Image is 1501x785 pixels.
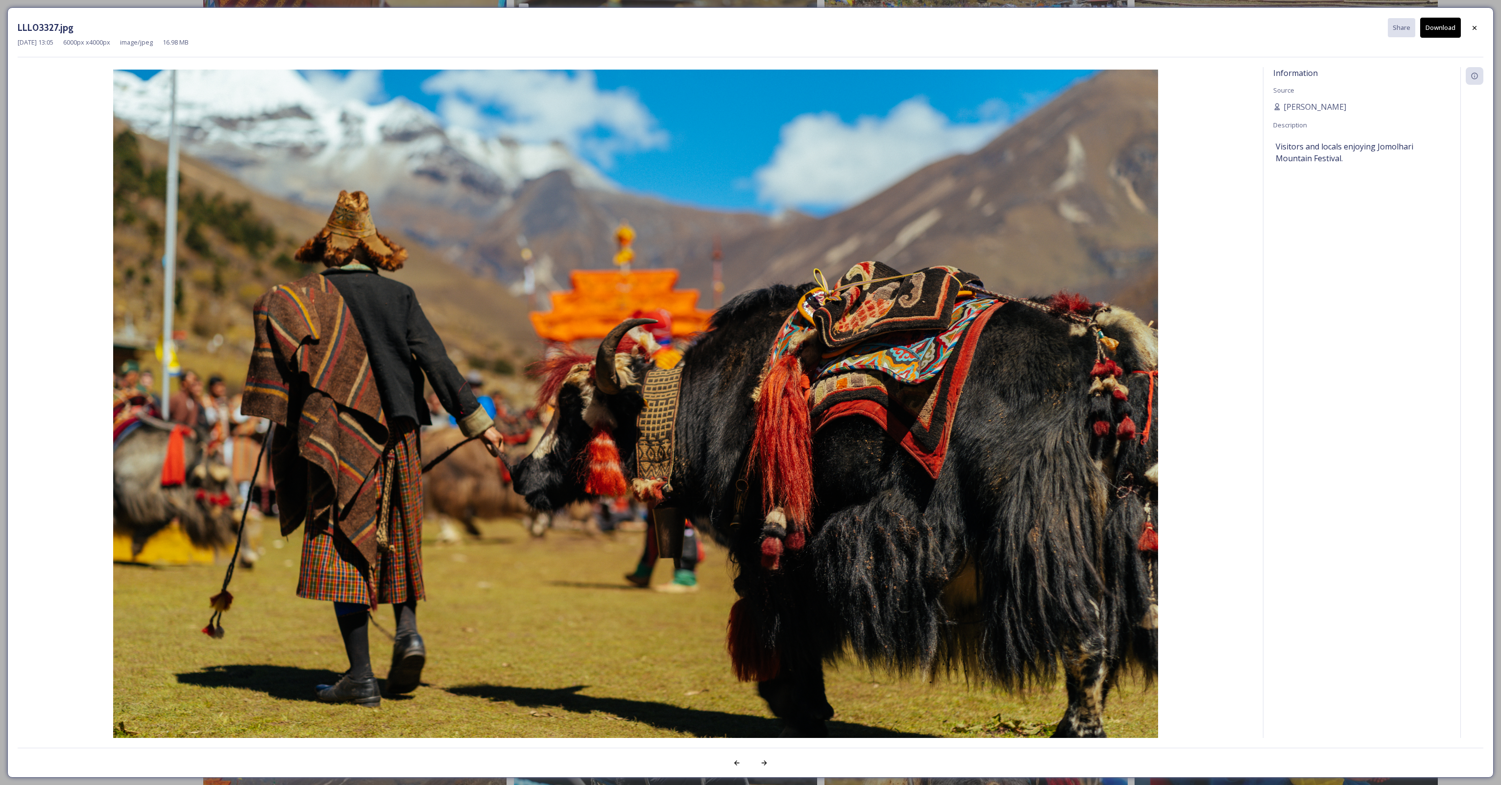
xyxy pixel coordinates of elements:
button: Download [1420,18,1461,38]
span: Source [1273,86,1294,95]
img: LLL03327.jpg [18,70,1253,766]
span: 16.98 MB [163,38,189,47]
span: image/jpeg [120,38,153,47]
span: Information [1273,68,1318,78]
span: 6000 px x 4000 px [63,38,110,47]
span: [DATE] 13:05 [18,38,53,47]
span: [PERSON_NAME] [1283,101,1346,113]
button: Share [1388,18,1415,37]
span: Description [1273,121,1307,129]
span: Visitors and locals enjoying Jomolhari Mountain Festival. [1276,141,1448,164]
h3: LLL03327.jpg [18,21,73,35]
